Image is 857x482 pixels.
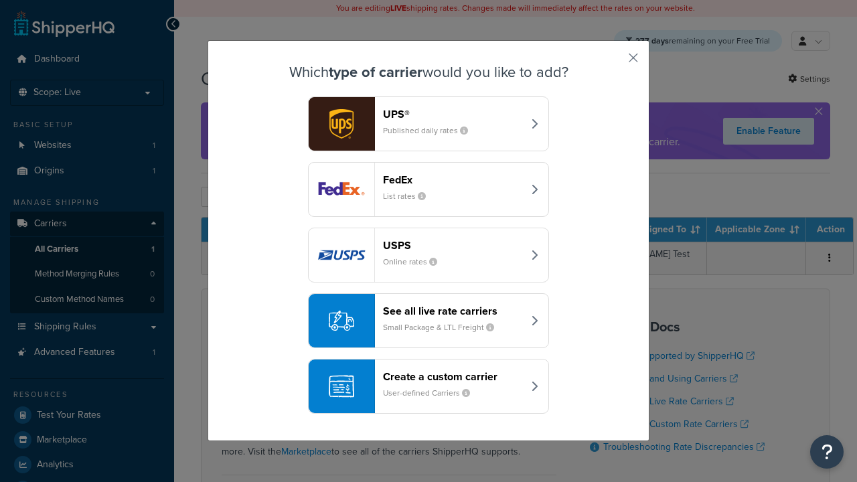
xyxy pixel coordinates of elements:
h3: Which would you like to add? [242,64,615,80]
strong: type of carrier [329,61,422,83]
img: fedEx logo [309,163,374,216]
header: FedEx [383,173,523,186]
img: usps logo [309,228,374,282]
small: User-defined Carriers [383,387,481,399]
img: icon-carrier-liverate-becf4550.svg [329,308,354,333]
button: ups logoUPS®Published daily rates [308,96,549,151]
button: fedEx logoFedExList rates [308,162,549,217]
small: Published daily rates [383,125,479,137]
header: USPS [383,239,523,252]
button: See all live rate carriersSmall Package & LTL Freight [308,293,549,348]
header: See all live rate carriers [383,305,523,317]
button: usps logoUSPSOnline rates [308,228,549,283]
button: Create a custom carrierUser-defined Carriers [308,359,549,414]
img: ups logo [309,97,374,151]
small: Small Package & LTL Freight [383,321,505,333]
img: icon-carrier-custom-c93b8a24.svg [329,374,354,399]
small: Online rates [383,256,448,268]
header: UPS® [383,108,523,120]
header: Create a custom carrier [383,370,523,383]
button: Open Resource Center [810,435,844,469]
small: List rates [383,190,437,202]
